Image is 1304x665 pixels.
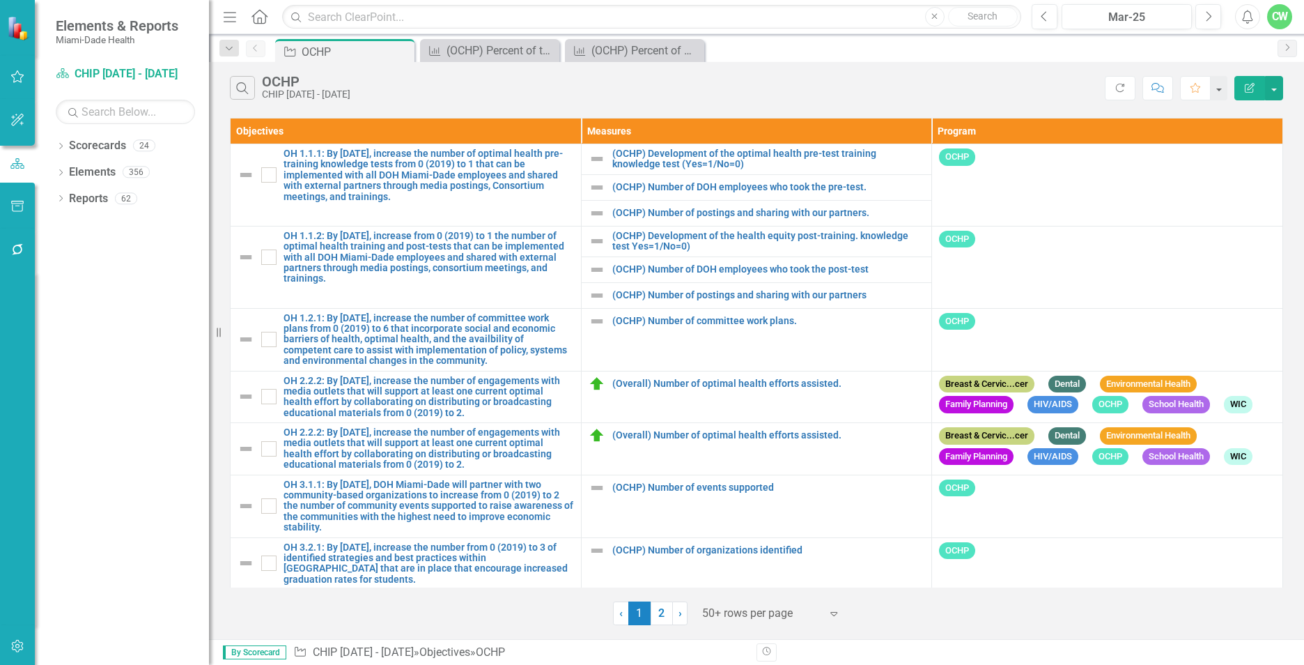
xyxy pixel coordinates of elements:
[424,42,556,59] a: (OCHP) Percent of teens who have currently used cigars (cigars, cigarillos, or little cigars on a...
[612,290,925,300] a: (OCHP) Number of postings and sharing with our partners
[284,480,574,533] a: OH 3.1.1: By [DATE], DOH Miami-Dade will partner with two community-based organizations to increa...
[284,313,574,367] a: OH 1.2.1: By [DATE], increase the number of committee work plans from 0 (2019) to 6 that incorpor...
[589,427,605,444] img: On Track
[69,165,116,181] a: Elements
[56,66,195,82] a: CHIP [DATE] - [DATE]
[932,423,1283,475] td: Double-Click to Edit
[939,480,975,497] span: OCHP
[223,645,286,659] span: By Scorecard
[115,192,137,204] div: 62
[581,200,932,226] td: Double-Click to Edit Right Click for Context Menu
[581,226,932,257] td: Double-Click to Edit Right Click for Context Menu
[939,542,975,560] span: OCHP
[589,151,605,167] img: Not Defined
[1100,376,1197,393] span: Environmental Health
[262,89,350,100] div: CHIP [DATE] - [DATE]
[581,475,932,537] td: Double-Click to Edit Right Click for Context Menu
[939,427,1034,445] span: Breast & Cervic...cer
[651,602,673,625] a: 2
[476,645,505,659] div: OCHP
[612,182,925,192] a: (OCHP) Number of DOH employees who took the pre-test.
[238,441,254,457] img: Not Defined
[238,331,254,348] img: Not Defined
[612,264,925,275] a: (OCHP) Number of DOH employees who took the post-test
[589,287,605,304] img: Not Defined
[1092,448,1128,466] span: OCHP
[238,498,254,514] img: Not Defined
[589,205,605,222] img: Not Defined
[1224,448,1252,466] span: WIC
[1066,9,1187,26] div: Mar-25
[1224,396,1252,413] span: WIC
[589,261,605,278] img: Not Defined
[419,645,470,659] a: Objectives
[238,167,254,183] img: Not Defined
[284,148,574,202] a: OH 1.1.1: By [DATE], increase the number of optimal health pre-training knowledge tests from 0 (2...
[1048,427,1086,445] span: Dental
[69,191,108,207] a: Reports
[932,475,1283,537] td: Double-Click to Edit
[939,376,1034,393] span: Breast & Cervic...cer
[1142,448,1210,466] span: School Health
[238,388,254,405] img: Not Defined
[581,423,932,475] td: Double-Click to Edit Right Click for Context Menu
[231,537,582,590] td: Double-Click to Edit Right Click for Context Menu
[447,42,556,59] div: (OCHP) Percent of teens who have currently used cigars (cigars, cigarillos, or little cigars on a...
[1062,4,1192,29] button: Mar-25
[932,226,1283,308] td: Double-Click to Edit
[284,542,574,586] a: OH 3.2.1: By [DATE], increase the number from 0 (2019) to 3 of identified strategies and best pra...
[612,482,925,493] a: (OCHP) Number of events supported
[589,376,605,392] img: On Track
[932,144,1283,227] td: Double-Click to Edit
[1048,376,1086,393] span: Dental
[1027,448,1078,466] span: HIV/AIDS
[56,17,178,34] span: Elements & Reports
[612,208,925,218] a: (OCHP) Number of postings and sharing with our partners.
[939,396,1014,413] span: Family Planning
[591,42,701,59] div: (OCHP) Percent of Miami-Dade-County teens who have used smokeless tobacco in the last 30 days.
[231,423,582,475] td: Double-Click to Edit Right Click for Context Menu
[238,249,254,266] img: Not Defined
[581,257,932,282] td: Double-Click to Edit Right Click for Context Menu
[581,371,932,423] td: Double-Click to Edit Right Click for Context Menu
[581,174,932,200] td: Double-Click to Edit Right Click for Context Menu
[589,179,605,196] img: Not Defined
[948,7,1018,26] button: Search
[628,602,651,625] span: 1
[581,537,932,590] td: Double-Click to Edit Right Click for Context Menu
[231,475,582,537] td: Double-Click to Edit Right Click for Context Menu
[231,371,582,423] td: Double-Click to Edit Right Click for Context Menu
[69,138,126,154] a: Scorecards
[612,379,925,389] a: (Overall) Number of optimal health efforts assisted.
[302,43,411,61] div: OCHP
[939,148,975,166] span: OCHP
[282,5,1021,29] input: Search ClearPoint...
[284,427,574,471] a: OH 2.2.2: By [DATE], increase the number of engagements with media outlets that will support at l...
[612,231,925,252] a: (OCHP) Development of the health equity post-training. knowledge test Yes=1/No=0)
[293,645,746,661] div: » »
[1092,396,1128,413] span: OCHP
[589,313,605,330] img: Not Defined
[1267,4,1292,29] div: CW
[612,148,925,170] a: (OCHP) Development of the optimal health pre-test training knowledge test (Yes=1/No=0)
[619,606,623,620] span: ‹
[1027,396,1078,413] span: HIV/AIDS
[589,480,605,496] img: Not Defined
[238,555,254,572] img: Not Defined
[313,645,414,659] a: CHIP [DATE] - [DATE]
[968,10,998,22] span: Search
[612,545,925,556] a: (OCHP) Number of organizations identified
[581,282,932,308] td: Double-Click to Edit Right Click for Context Menu
[1142,396,1210,413] span: School Health
[932,308,1283,371] td: Double-Click to Edit
[284,231,574,284] a: OH 1.1.2: By [DATE], increase from 0 (2019) to 1 the number of optimal health training and post-t...
[678,606,682,620] span: ›
[568,42,701,59] a: (OCHP) Percent of Miami-Dade-County teens who have used smokeless tobacco in the last 30 days.
[56,100,195,124] input: Search Below...
[56,34,178,45] small: Miami-Dade Health
[284,376,574,419] a: OH 2.2.2: By [DATE], increase the number of engagements with media outlets that will support at l...
[262,74,350,89] div: OCHP
[932,371,1283,423] td: Double-Click to Edit
[589,542,605,559] img: Not Defined
[581,144,932,175] td: Double-Click to Edit Right Click for Context Menu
